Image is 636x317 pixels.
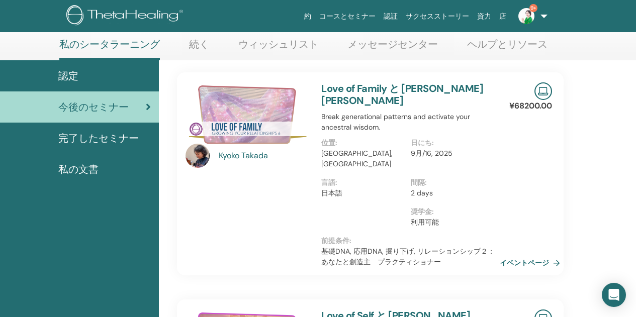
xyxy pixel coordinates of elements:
img: default.jpg [518,8,534,24]
span: 私の文書 [58,162,99,177]
a: ウィッシュリスト [238,38,319,58]
span: 完了したセミナー [58,131,139,146]
p: 利用可能 [411,217,494,228]
a: Love of Family と [PERSON_NAME] [PERSON_NAME] [321,82,483,107]
img: Live Online Seminar [534,82,552,100]
p: 奨学金 : [411,206,494,217]
span: 認定 [58,68,78,83]
img: default.jpg [186,144,210,168]
a: 私のシータラーニング [59,38,160,60]
a: 続く [189,38,209,58]
img: Love of Family [186,82,309,147]
a: イベントページ [500,255,564,270]
p: 前提条件 : [321,236,500,246]
p: 日にち : [411,138,494,148]
span: 今後のセミナー [58,99,129,115]
p: ¥68200.00 [509,100,552,112]
p: 日本語 [321,188,404,198]
p: 間隔 : [411,177,494,188]
a: 資力 [473,7,495,26]
p: 位置 : [321,138,404,148]
span: 9+ [529,4,537,12]
a: サクセスストーリー [402,7,473,26]
a: コースとセミナー [315,7,380,26]
div: Open Intercom Messenger [602,283,626,307]
p: 基礎DNA, 応用DNA, 掘り下げ, リレーションシップ２：あなたと創造主 プラクティショナー [321,246,500,267]
a: 認証 [380,7,402,26]
p: 2 days [411,188,494,198]
a: Kyoko Takada [219,150,312,162]
a: 店 [495,7,510,26]
p: 言語 : [321,177,404,188]
a: ヘルプとリソース [467,38,548,58]
p: [GEOGRAPHIC_DATA], [GEOGRAPHIC_DATA] [321,148,404,169]
a: メッセージセンター [347,38,438,58]
p: 9月/16, 2025 [411,148,494,159]
p: Break generational patterns and activate your ancestral wisdom. [321,112,500,133]
img: logo.png [66,5,187,28]
a: 約 [300,7,315,26]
